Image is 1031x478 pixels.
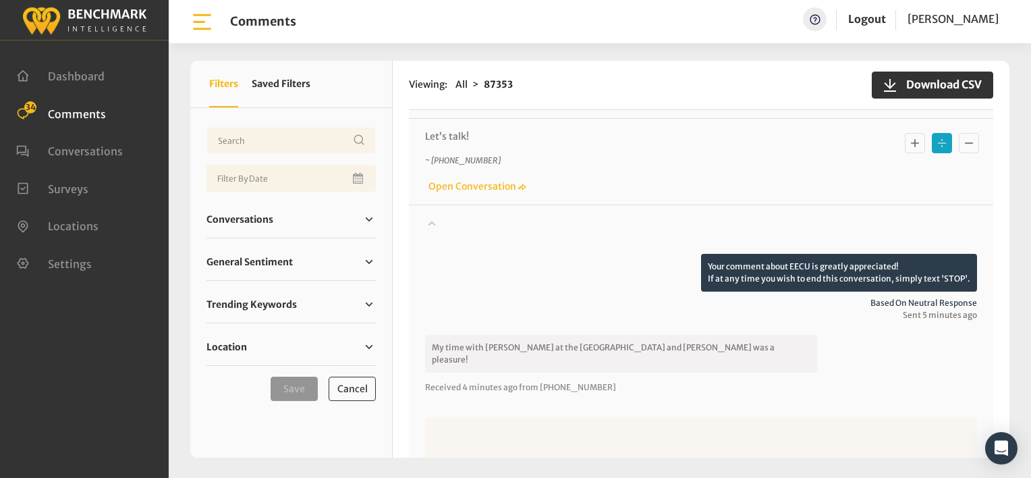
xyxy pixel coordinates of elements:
a: Comments 34 [16,106,106,120]
a: General Sentiment [206,252,376,272]
div: Open Intercom Messenger [985,432,1018,464]
span: Comments [48,107,106,120]
button: Download CSV [872,72,993,99]
span: Location [206,340,247,354]
span: All [455,78,468,90]
a: Logout [848,12,886,26]
span: Dashboard [48,70,105,83]
p: My time with [PERSON_NAME] at the [GEOGRAPHIC_DATA] and [PERSON_NAME] was a pleasure! [425,335,817,373]
span: Trending Keywords [206,298,297,312]
span: Download CSV [898,76,982,92]
a: Logout [848,7,886,31]
span: 4 minutes ago [462,382,518,392]
span: [PERSON_NAME] [908,12,999,26]
button: Filters [209,61,238,107]
span: Settings [48,257,92,270]
img: benchmark [22,3,147,36]
span: 34 [24,101,36,113]
span: from [PHONE_NUMBER] [519,382,616,392]
div: Basic example [901,130,982,157]
a: Trending Keywords [206,294,376,315]
a: [PERSON_NAME] [908,7,999,31]
p: Your comment about EECU is greatly appreciated! If at any time you wish to end this conversation,... [701,254,977,292]
a: Dashboard [16,68,105,82]
input: Date range input field [206,165,376,192]
span: Conversations [206,213,273,227]
a: Conversations [206,209,376,230]
img: bar [190,10,214,34]
button: Cancel [329,377,376,401]
strong: 87353 [484,78,513,90]
button: Saved Filters [252,61,310,107]
button: Open Calendar [350,165,368,192]
a: Settings [16,256,92,269]
span: Viewing: [409,78,447,92]
span: Received [425,382,461,392]
input: Username [206,127,376,154]
a: Locations [16,218,99,232]
a: Conversations [16,143,123,157]
span: Based on neutral response [425,297,977,309]
span: General Sentiment [206,255,293,269]
a: Location [206,337,376,357]
span: Locations [48,219,99,233]
h1: Comments [230,14,296,29]
a: Open Conversation [425,180,526,192]
a: Surveys [16,181,88,194]
i: ~ [PHONE_NUMBER] [425,155,501,165]
p: Let’s talk! [425,130,839,144]
span: Surveys [48,182,88,195]
span: Conversations [48,144,123,158]
span: Sent 5 minutes ago [425,309,977,321]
